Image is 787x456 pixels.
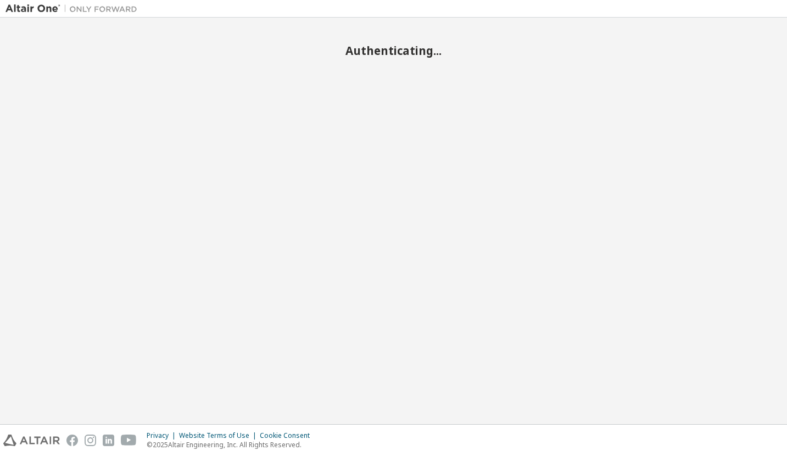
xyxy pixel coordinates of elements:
[260,431,316,440] div: Cookie Consent
[179,431,260,440] div: Website Terms of Use
[147,431,179,440] div: Privacy
[103,435,114,446] img: linkedin.svg
[66,435,78,446] img: facebook.svg
[85,435,96,446] img: instagram.svg
[147,440,316,449] p: © 2025 Altair Engineering, Inc. All Rights Reserved.
[121,435,137,446] img: youtube.svg
[5,43,782,58] h2: Authenticating...
[3,435,60,446] img: altair_logo.svg
[5,3,143,14] img: Altair One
